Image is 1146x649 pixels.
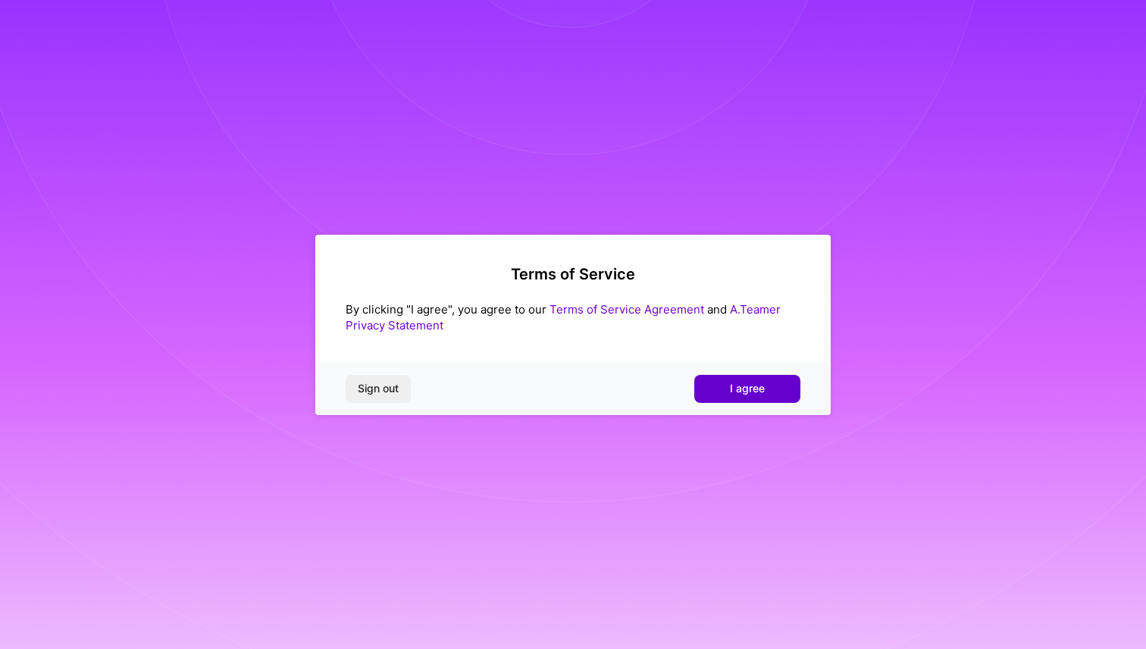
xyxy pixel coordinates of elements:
[346,375,411,402] button: Sign out
[358,381,399,396] span: Sign out
[730,381,765,396] span: I agree
[346,301,800,333] div: By clicking "I agree", you agree to our and
[346,265,800,283] h2: Terms of Service
[694,375,800,402] button: I agree
[550,302,704,317] a: Terms of Service Agreement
